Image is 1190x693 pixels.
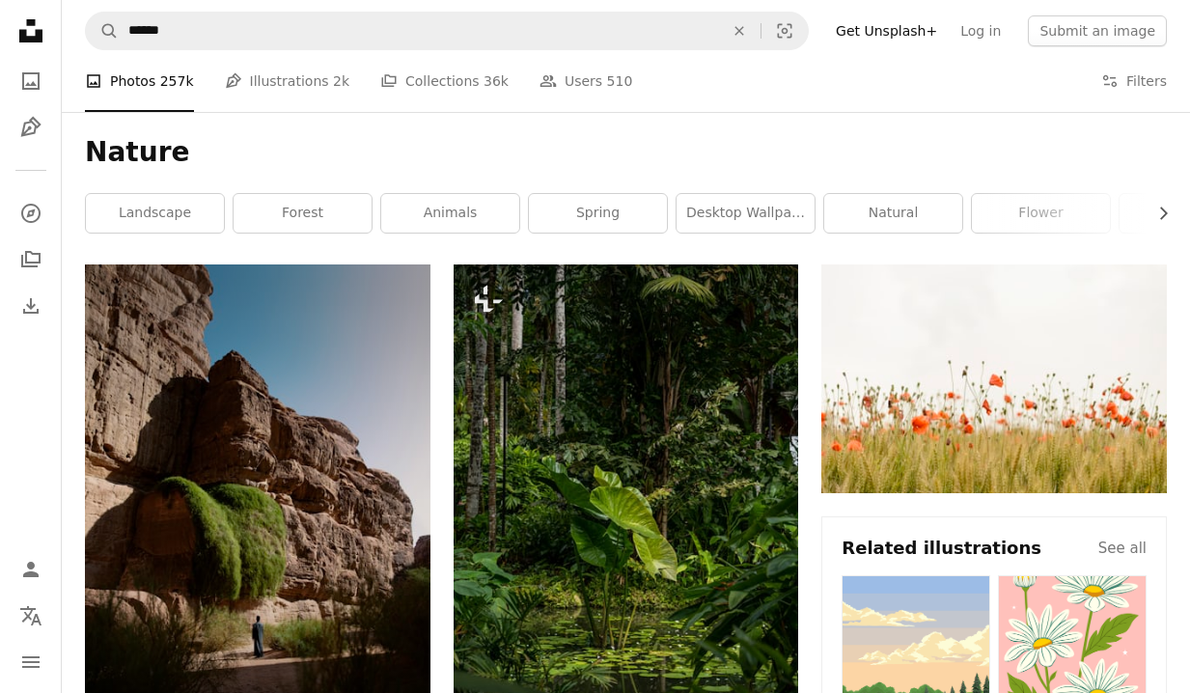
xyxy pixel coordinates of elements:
a: natural [824,194,962,233]
a: a person standing in front of a rock formation [85,514,430,532]
button: Filters [1101,50,1167,112]
a: Log in [949,15,1012,46]
a: Photos [12,62,50,100]
a: orange flowers [821,370,1167,387]
a: animals [381,194,519,233]
a: Log in / Sign up [12,550,50,589]
a: Users 510 [540,50,632,112]
a: Illustrations 2k [225,50,349,112]
a: a lush green forest filled with lots of trees [454,514,799,532]
a: Illustrations [12,108,50,147]
a: Download History [12,287,50,325]
a: Explore [12,194,50,233]
a: flower [972,194,1110,233]
button: Clear [718,13,761,49]
button: Language [12,596,50,635]
h1: Nature [85,135,1167,170]
a: Get Unsplash+ [824,15,949,46]
a: Collections [12,240,50,279]
span: 36k [484,70,509,92]
form: Find visuals sitewide [85,12,809,50]
button: Menu [12,643,50,681]
button: scroll list to the right [1146,194,1167,233]
a: forest [234,194,372,233]
a: Collections 36k [380,50,509,112]
button: Visual search [761,13,808,49]
a: landscape [86,194,224,233]
img: orange flowers [821,264,1167,493]
a: desktop wallpaper [677,194,815,233]
button: Submit an image [1028,15,1167,46]
span: 510 [607,70,633,92]
button: Search Unsplash [86,13,119,49]
span: 2k [333,70,349,92]
a: See all [1098,537,1147,560]
h4: Related illustrations [842,537,1041,560]
a: spring [529,194,667,233]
